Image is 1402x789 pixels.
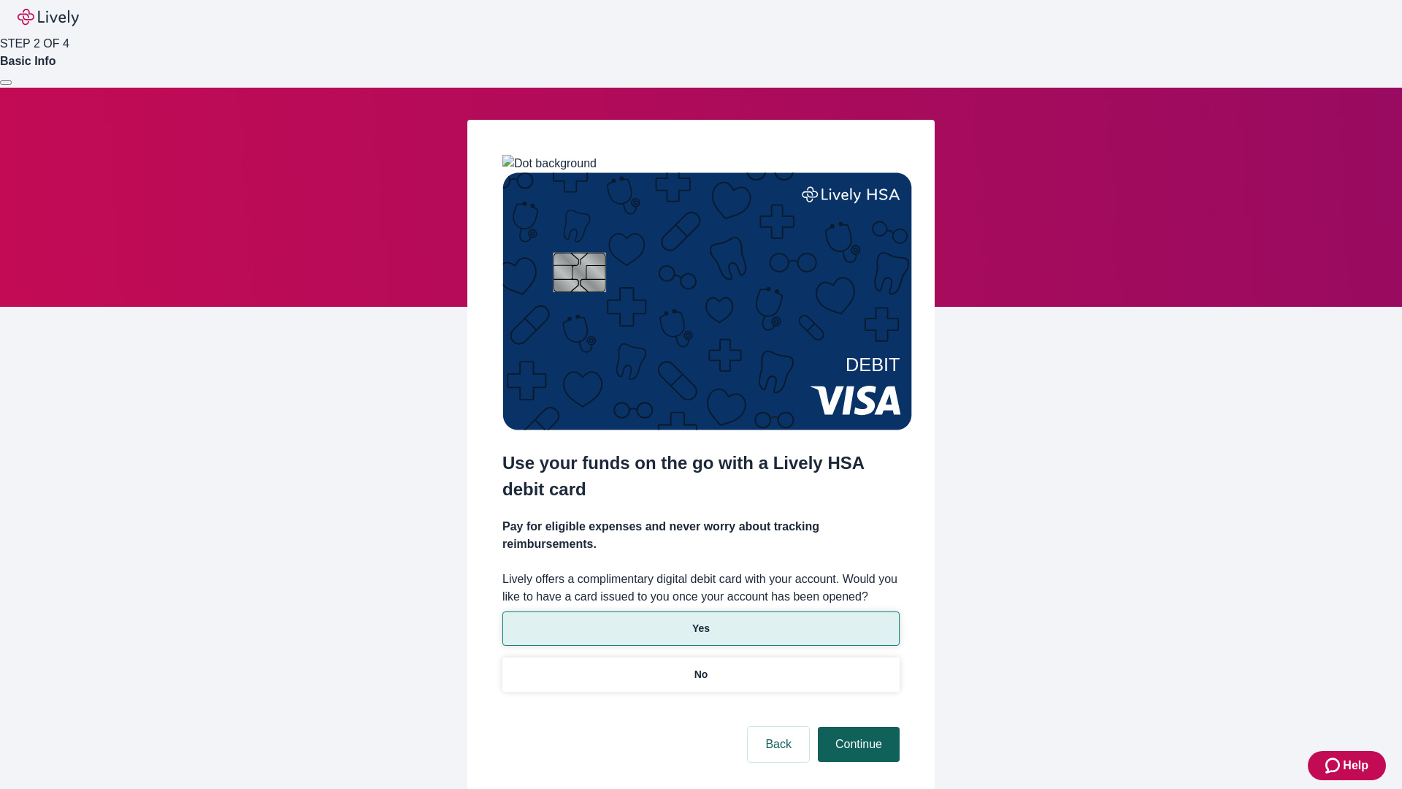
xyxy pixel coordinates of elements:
[1325,757,1343,774] svg: Zendesk support icon
[502,155,597,172] img: Dot background
[694,667,708,682] p: No
[1343,757,1368,774] span: Help
[748,727,809,762] button: Back
[502,172,912,430] img: Debit card
[1308,751,1386,780] button: Zendesk support iconHelp
[502,657,900,692] button: No
[502,450,900,503] h2: Use your funds on the go with a Lively HSA debit card
[18,9,79,26] img: Lively
[502,571,900,606] label: Lively offers a complimentary digital debit card with your account. Would you like to have a card...
[502,518,900,553] h4: Pay for eligible expenses and never worry about tracking reimbursements.
[818,727,900,762] button: Continue
[692,621,710,636] p: Yes
[502,611,900,646] button: Yes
